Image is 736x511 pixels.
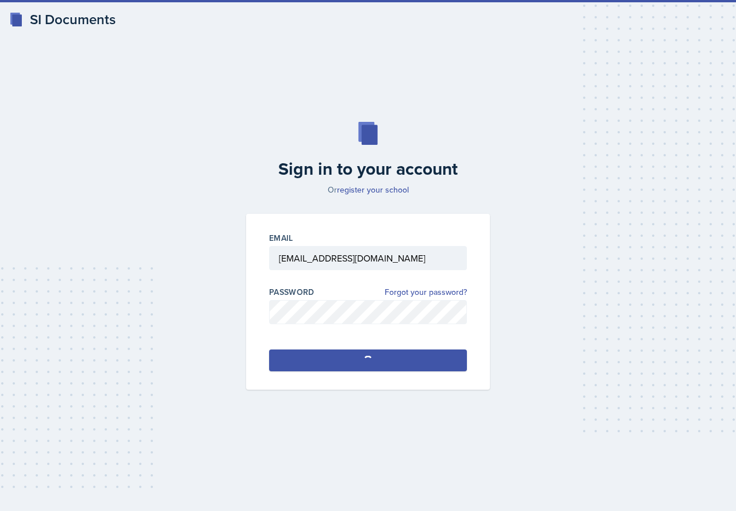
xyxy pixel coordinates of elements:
[9,9,116,30] a: SI Documents
[239,159,497,179] h2: Sign in to your account
[269,232,293,244] label: Email
[337,184,409,195] a: register your school
[269,286,315,298] label: Password
[385,286,467,298] a: Forgot your password?
[239,184,497,195] p: Or
[269,246,467,270] input: Email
